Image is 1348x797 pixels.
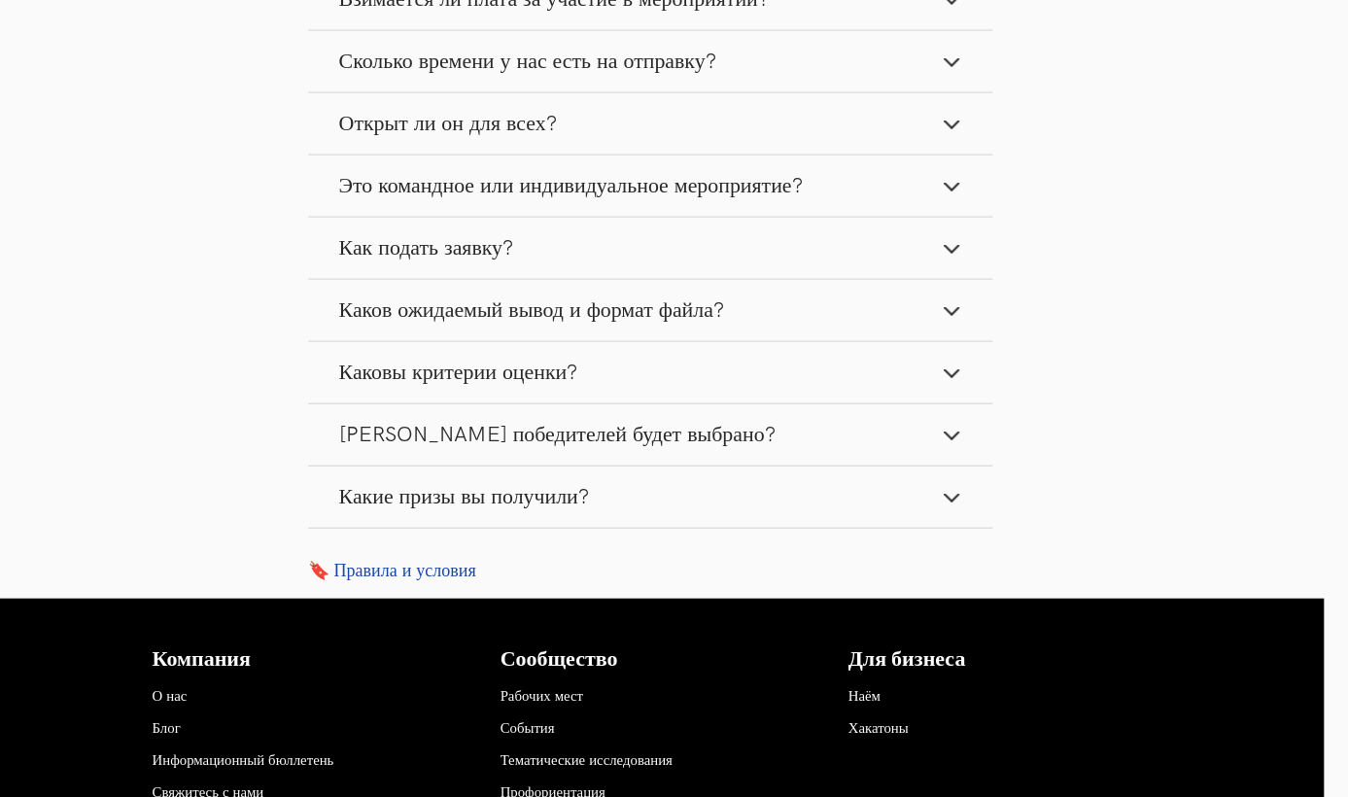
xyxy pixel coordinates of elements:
h4: Для бизнеса [848,647,1148,673]
span: Каков ожидаемый вывод и формат файла? [339,297,724,324]
span: Это командное или индивидуальное мероприятие? [339,173,803,199]
h4: Сообщество [501,647,800,673]
span: Как подать заявку? [339,235,513,261]
span: Каковы критерии оценки? [339,360,578,386]
a: Блог [153,720,181,737]
span: [PERSON_NAME] победителей будет выбрано? [339,422,776,448]
a: 🔖 Правила и условия [308,560,992,581]
a: О нас [153,688,188,705]
span: Открыт ли он для всех? [339,111,557,137]
button: Каков ожидаемый вывод и формат файла? [308,280,992,341]
h4: Компания [153,647,452,673]
button: Каковы критерии оценки? [308,342,992,403]
a: Тематические исследования [501,752,673,769]
a: События [501,720,555,737]
button: [PERSON_NAME] победителей будет выбрано? [308,404,992,466]
a: Информационный бюллетень [153,752,334,769]
span: Какие призы вы получили? [339,484,589,510]
button: Открыт ли он для всех? [308,93,992,155]
button: Сколько времени у нас есть на отправку? [308,31,992,92]
a: Хакатоны [848,720,909,737]
button: Это командное или индивидуальное мероприятие? [308,156,992,217]
button: Как подать заявку? [308,218,992,279]
button: Какие призы вы получили? [308,467,992,528]
a: Рабочих мест [501,688,583,705]
a: Наём [848,688,881,705]
span: Сколько времени у нас есть на отправку? [339,49,716,75]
